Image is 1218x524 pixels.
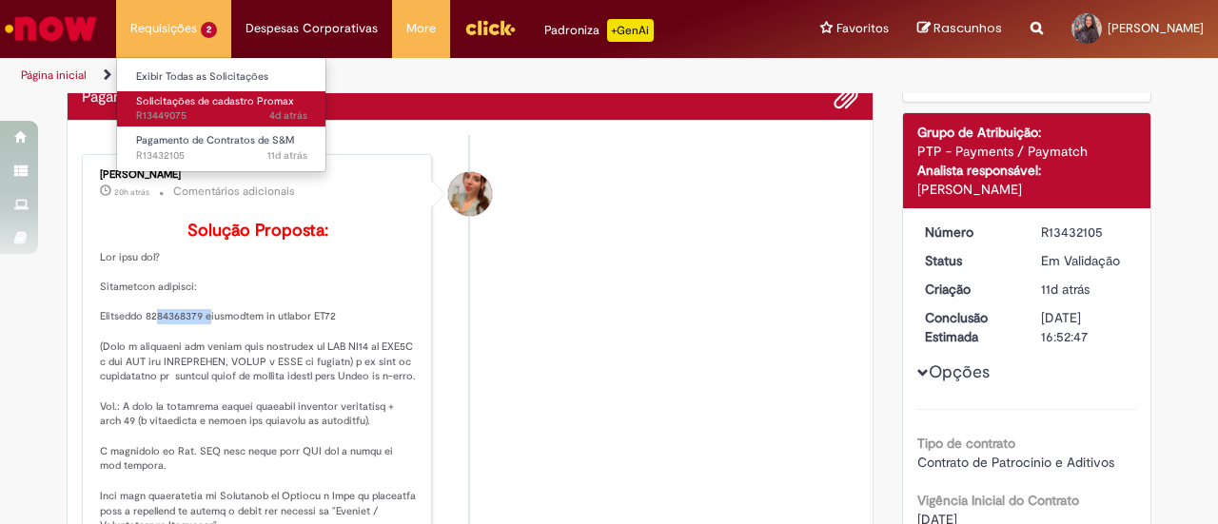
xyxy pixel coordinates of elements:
[114,186,149,198] span: 20h atrás
[187,220,328,242] b: Solução Proposta:
[1041,280,1130,299] div: 20/08/2025 11:52:43
[911,223,1028,242] dt: Número
[201,22,217,38] span: 2
[21,68,87,83] a: Página inicial
[14,58,797,93] ul: Trilhas de página
[911,308,1028,346] dt: Conclusão Estimada
[267,148,307,163] span: 11d atrás
[136,94,294,108] span: Solicitações de cadastro Promax
[917,20,1002,38] a: Rascunhos
[136,108,307,124] span: R13449075
[917,180,1137,199] div: [PERSON_NAME]
[917,161,1137,180] div: Analista responsável:
[834,86,858,110] button: Adicionar anexos
[82,89,305,107] h2: Pagamento de Contratos de S&M Histórico de tíquete
[1041,308,1130,346] div: [DATE] 16:52:47
[130,19,197,38] span: Requisições
[1041,281,1090,298] time: 20/08/2025 11:52:43
[911,280,1028,299] dt: Criação
[136,133,294,147] span: Pagamento de Contratos de S&M
[173,184,295,200] small: Comentários adicionais
[1041,251,1130,270] div: Em Validação
[448,172,492,216] div: Carolina Coelho De Castro Roberto
[116,57,326,172] ul: Requisições
[917,435,1015,452] b: Tipo de contrato
[544,19,654,42] div: Padroniza
[607,19,654,42] p: +GenAi
[1108,20,1204,36] span: [PERSON_NAME]
[917,123,1137,142] div: Grupo de Atribuição:
[917,142,1137,161] div: PTP - Payments / Paymatch
[917,492,1079,509] b: Vigência Inicial do Contrato
[2,10,100,48] img: ServiceNow
[246,19,378,38] span: Despesas Corporativas
[269,108,307,123] time: 26/08/2025 15:28:18
[836,19,889,38] span: Favoritos
[269,108,307,123] span: 4d atrás
[1041,281,1090,298] span: 11d atrás
[933,19,1002,37] span: Rascunhos
[406,19,436,38] span: More
[917,454,1114,471] span: Contrato de Patrocinio e Aditivos
[117,67,326,87] a: Exibir Todas as Solicitações
[114,186,149,198] time: 29/08/2025 16:43:44
[117,130,326,165] a: Aberto R13432105 : Pagamento de Contratos de S&M
[267,148,307,163] time: 20/08/2025 11:52:45
[100,169,417,181] div: [PERSON_NAME]
[117,91,326,126] a: Aberto R13449075 : Solicitações de cadastro Promax
[136,148,307,164] span: R13432105
[464,13,516,42] img: click_logo_yellow_360x200.png
[1041,223,1130,242] div: R13432105
[911,251,1028,270] dt: Status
